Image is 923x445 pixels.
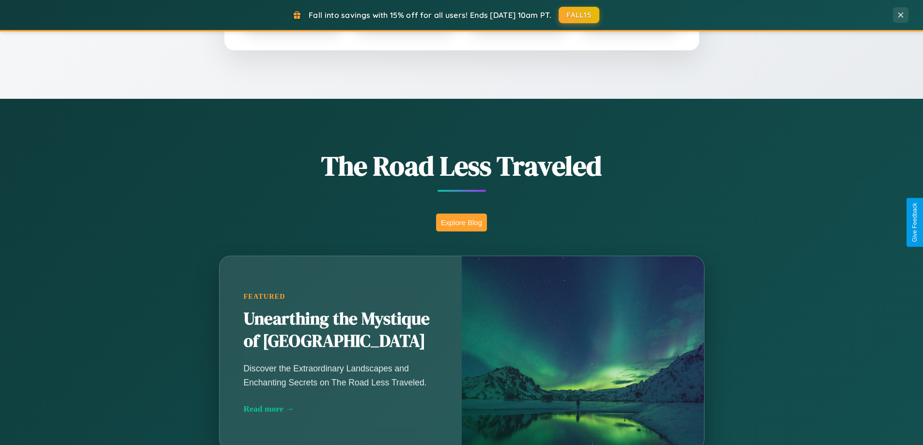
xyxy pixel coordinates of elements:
div: Give Feedback [911,203,918,242]
span: Fall into savings with 15% off for all users! Ends [DATE] 10am PT. [309,10,551,20]
button: Explore Blog [436,214,487,231]
div: Read more → [244,404,438,414]
div: Featured [244,292,438,301]
button: FALL15 [559,7,599,23]
h1: The Road Less Traveled [171,147,752,184]
h2: Unearthing the Mystique of [GEOGRAPHIC_DATA] [244,308,438,353]
p: Discover the Extraordinary Landscapes and Enchanting Secrets on The Road Less Traveled. [244,362,438,389]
